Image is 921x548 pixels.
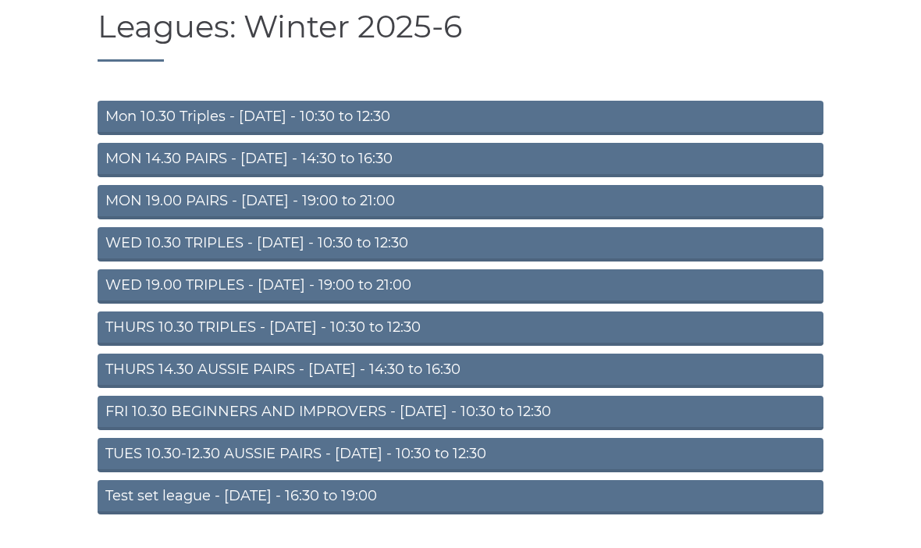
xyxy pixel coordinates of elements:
a: Test set league - [DATE] - 16:30 to 19:00 [98,480,823,514]
a: WED 10.30 TRIPLES - [DATE] - 10:30 to 12:30 [98,227,823,262]
a: MON 19.00 PAIRS - [DATE] - 19:00 to 21:00 [98,185,823,219]
a: Mon 10.30 Triples - [DATE] - 10:30 to 12:30 [98,101,823,135]
h1: Leagues: Winter 2025-6 [98,9,823,62]
a: MON 14.30 PAIRS - [DATE] - 14:30 to 16:30 [98,143,823,177]
a: WED 19.00 TRIPLES - [DATE] - 19:00 to 21:00 [98,269,823,304]
a: THURS 14.30 AUSSIE PAIRS - [DATE] - 14:30 to 16:30 [98,354,823,388]
a: FRI 10.30 BEGINNERS AND IMPROVERS - [DATE] - 10:30 to 12:30 [98,396,823,430]
a: TUES 10.30-12.30 AUSSIE PAIRS - [DATE] - 10:30 to 12:30 [98,438,823,472]
a: THURS 10.30 TRIPLES - [DATE] - 10:30 to 12:30 [98,311,823,346]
